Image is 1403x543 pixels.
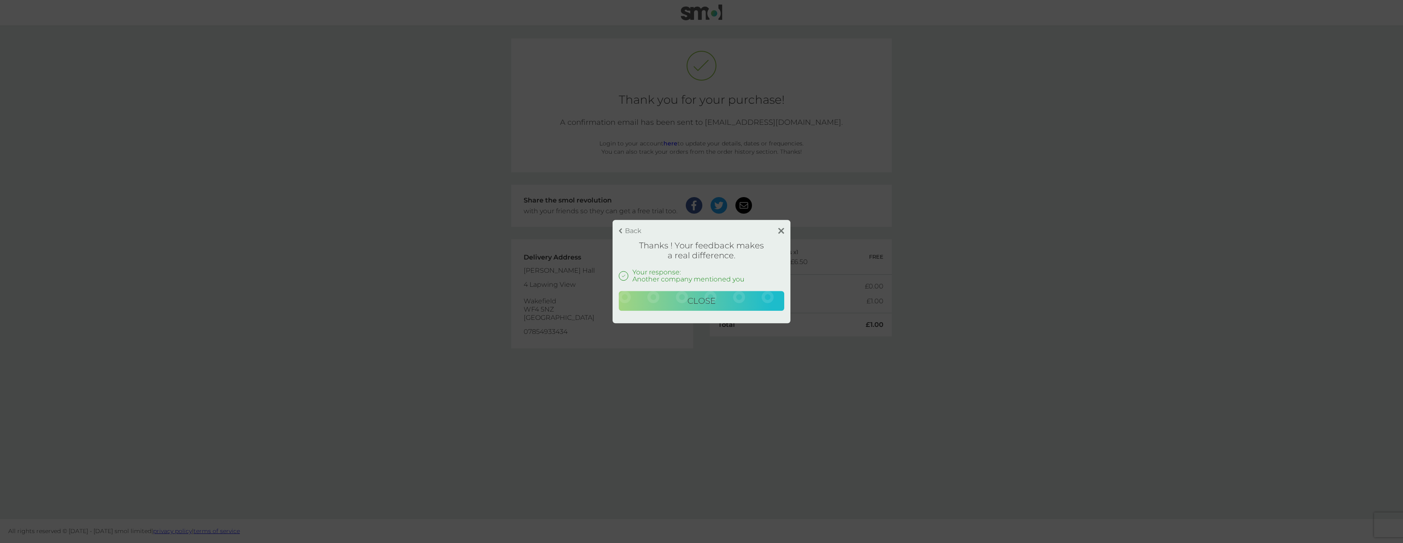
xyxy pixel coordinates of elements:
[687,296,716,306] span: Close
[778,228,784,234] img: close
[619,241,784,260] h1: Thanks ! Your feedback makes a real difference.
[619,291,784,311] button: Close
[619,229,622,233] img: back
[625,227,642,234] p: Back
[632,276,745,283] p: Another company mentioned you
[632,269,745,276] p: Your response:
